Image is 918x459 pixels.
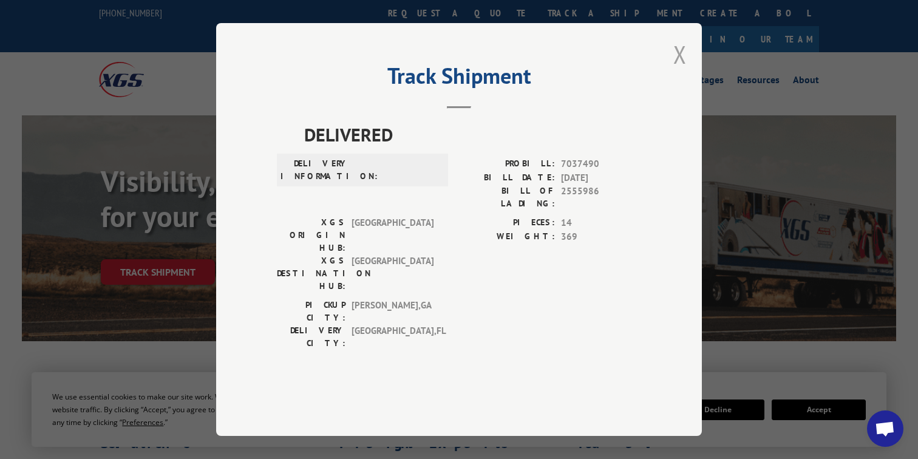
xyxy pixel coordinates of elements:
span: 14 [561,216,641,230]
label: PIECES: [459,216,555,230]
button: Close modal [673,38,687,70]
label: PROBILL: [459,157,555,171]
span: [GEOGRAPHIC_DATA] [352,254,433,293]
label: BILL DATE: [459,171,555,185]
label: BILL OF LADING: [459,185,555,210]
a: Open chat [867,410,903,447]
span: DELIVERED [304,121,641,148]
span: [GEOGRAPHIC_DATA] [352,216,433,254]
label: XGS DESTINATION HUB: [277,254,345,293]
label: PICKUP CITY: [277,299,345,324]
label: XGS ORIGIN HUB: [277,216,345,254]
label: WEIGHT: [459,229,555,243]
span: [PERSON_NAME] , GA [352,299,433,324]
h2: Track Shipment [277,67,641,90]
span: 2555986 [561,185,641,210]
span: 7037490 [561,157,641,171]
label: DELIVERY INFORMATION: [280,157,349,183]
span: [GEOGRAPHIC_DATA] , FL [352,324,433,350]
span: 369 [561,229,641,243]
span: [DATE] [561,171,641,185]
label: DELIVERY CITY: [277,324,345,350]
